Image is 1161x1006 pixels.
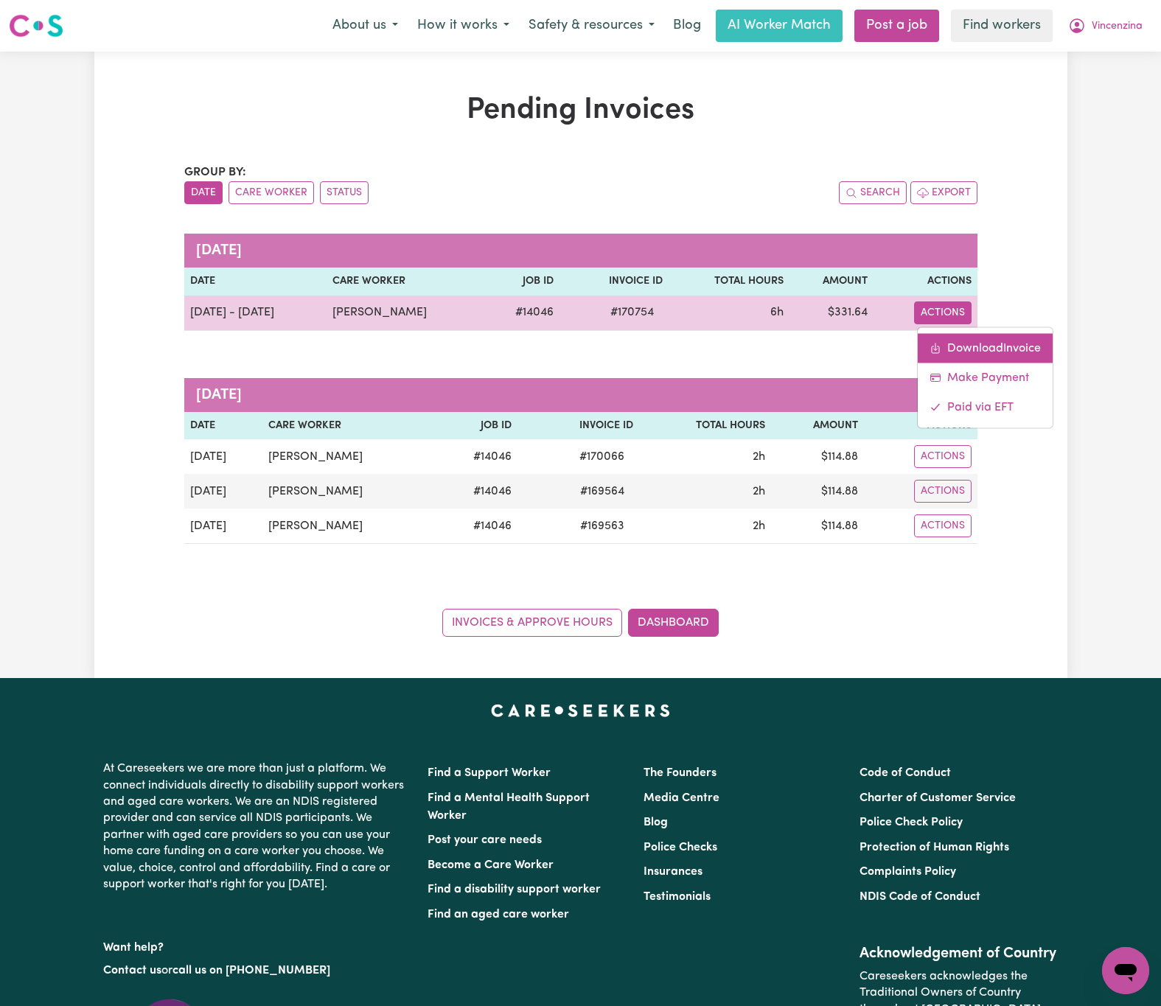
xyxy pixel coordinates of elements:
td: $ 114.88 [771,439,864,474]
button: Actions [914,301,972,324]
a: The Founders [644,767,717,779]
iframe: Button to launch messaging window [1102,947,1149,994]
a: Find a Support Worker [428,767,551,779]
a: Testimonials [644,891,711,903]
button: Actions [914,514,972,537]
td: [DATE] - [DATE] [184,296,327,331]
h2: Acknowledgement of Country [860,945,1058,963]
a: Charter of Customer Service [860,792,1016,804]
caption: [DATE] [184,234,977,268]
span: # 170066 [571,448,633,466]
td: # 14046 [436,509,517,544]
th: Invoice ID [517,412,639,440]
a: Find an aged care worker [428,909,569,921]
a: Blog [644,817,668,828]
a: Protection of Human Rights [860,842,1009,853]
button: Actions [914,480,972,503]
th: Invoice ID [559,268,669,296]
td: [PERSON_NAME] [262,439,436,474]
a: NDIS Code of Conduct [860,891,980,903]
td: # 14046 [436,474,517,509]
span: 2 hours [753,520,765,532]
h1: Pending Invoices [184,93,977,128]
button: Actions [914,445,972,468]
a: AI Worker Match [716,10,843,42]
a: Blog [664,10,710,42]
span: # 170754 [602,304,663,321]
button: sort invoices by paid status [320,181,369,204]
a: Find a disability support worker [428,884,601,895]
a: call us on [PHONE_NUMBER] [172,965,330,977]
span: 6 hours [770,307,784,318]
button: About us [323,10,408,41]
td: [DATE] [184,439,262,474]
td: [PERSON_NAME] [262,509,436,544]
td: [PERSON_NAME] [327,296,485,331]
th: Date [184,268,327,296]
a: Contact us [103,965,161,977]
span: 2 hours [753,486,765,497]
button: Safety & resources [519,10,664,41]
a: Invoices & Approve Hours [442,609,622,637]
td: [DATE] [184,509,262,544]
a: Post a job [854,10,939,42]
th: Care Worker [327,268,485,296]
th: Total Hours [639,412,772,440]
td: [PERSON_NAME] [262,474,436,509]
a: Code of Conduct [860,767,951,779]
td: $ 114.88 [771,474,864,509]
th: Actions [874,268,977,296]
th: Amount [789,268,874,296]
span: # 169564 [571,483,633,500]
th: Amount [771,412,864,440]
div: Actions [917,326,1053,428]
caption: [DATE] [184,378,977,412]
a: Complaints Policy [860,866,956,878]
span: Group by: [184,167,246,178]
td: # 14046 [436,439,517,474]
td: $ 114.88 [771,509,864,544]
a: Find a Mental Health Support Worker [428,792,590,822]
a: Download invoice #170754 [918,333,1053,363]
th: Job ID [485,268,559,296]
td: $ 331.64 [789,296,874,331]
button: Export [910,181,977,204]
a: Post your care needs [428,834,542,846]
span: Vincenzina [1092,18,1143,35]
button: sort invoices by date [184,181,223,204]
th: Date [184,412,262,440]
p: At Careseekers we are more than just a platform. We connect individuals directly to disability su... [103,755,410,898]
button: sort invoices by care worker [229,181,314,204]
a: Police Check Policy [860,817,963,828]
th: Actions [864,412,977,440]
span: # 169563 [571,517,633,535]
button: My Account [1059,10,1152,41]
span: 2 hours [753,451,765,463]
td: # 14046 [485,296,559,331]
p: Want help? [103,934,410,956]
a: Find workers [951,10,1053,42]
p: or [103,957,410,985]
a: Police Checks [644,842,717,853]
button: Search [839,181,907,204]
button: How it works [408,10,519,41]
img: Careseekers logo [9,13,63,39]
a: Dashboard [628,609,719,637]
a: Become a Care Worker [428,859,554,871]
a: Mark invoice #170754 as paid via EFT [918,392,1053,422]
th: Job ID [436,412,517,440]
th: Care Worker [262,412,436,440]
a: Careseekers logo [9,9,63,43]
a: Media Centre [644,792,719,804]
td: [DATE] [184,474,262,509]
th: Total Hours [669,268,789,296]
a: Make Payment [918,363,1053,392]
a: Insurances [644,866,702,878]
a: Careseekers home page [491,705,670,716]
